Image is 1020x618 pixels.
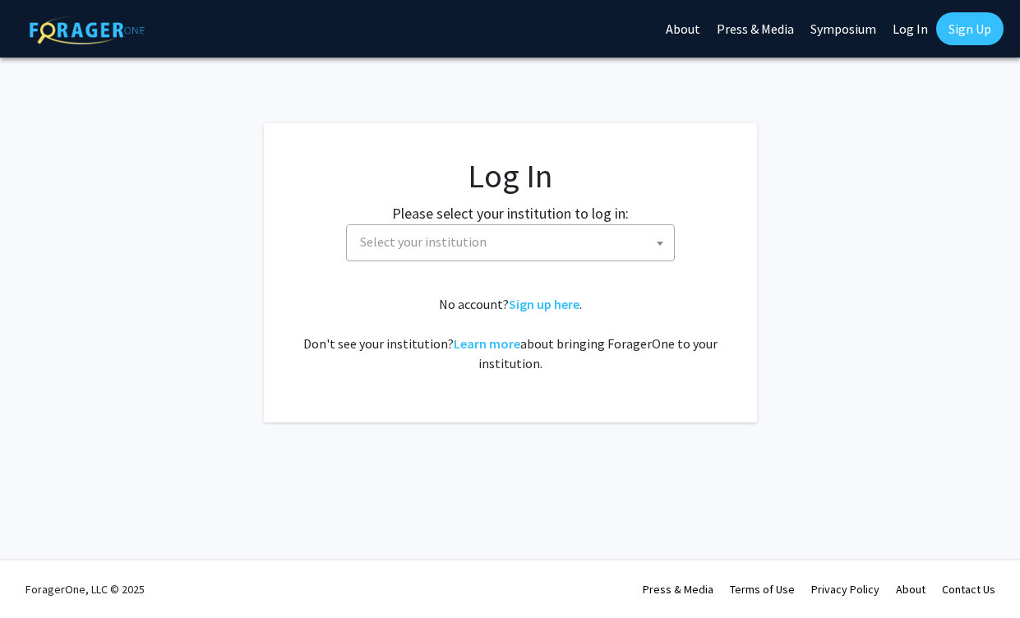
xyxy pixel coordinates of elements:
div: No account? . Don't see your institution? about bringing ForagerOne to your institution. [297,294,724,373]
a: About [896,582,925,597]
span: Select your institution [360,233,487,250]
a: Terms of Use [730,582,795,597]
h1: Log In [297,156,724,196]
a: Sign up here [509,296,579,312]
img: ForagerOne Logo [30,16,145,44]
a: Privacy Policy [811,582,879,597]
div: ForagerOne, LLC © 2025 [25,560,145,618]
a: Learn more about bringing ForagerOne to your institution [454,335,520,352]
span: Select your institution [346,224,675,261]
a: Sign Up [936,12,1004,45]
label: Please select your institution to log in: [392,202,629,224]
a: Contact Us [942,582,995,597]
span: Select your institution [353,225,674,259]
a: Press & Media [643,582,713,597]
